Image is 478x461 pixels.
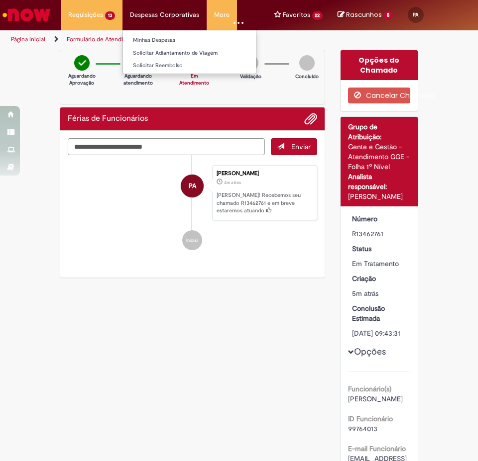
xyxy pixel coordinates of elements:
time: 29/08/2025 14:43:27 [224,180,241,185]
a: No momento, sua lista de rascunhos tem 6 Itens [338,10,393,19]
a: Solicitar Reembolso [123,60,256,71]
span: Requisições [68,10,103,20]
b: ID Funcionário [348,414,393,423]
p: Aguardando atendimento [123,73,153,87]
div: Analista responsável: [348,172,411,191]
ul: Trilhas de página [7,30,232,49]
p: Concluído [295,73,319,80]
dt: Criação [345,274,415,283]
span: Favoritos [283,10,310,20]
b: Funcionário(s) [348,384,391,393]
div: Pietra Laiane Do Nascimento De Almeida [181,175,204,197]
span: PA [413,11,418,18]
a: Minhas Despesas [123,35,256,46]
a: Página inicial [11,35,45,43]
button: Cancelar Chamado [348,88,411,103]
span: PA [189,174,196,198]
div: 29/08/2025 14:43:27 [352,288,407,298]
textarea: Digite sua mensagem aqui... [68,138,265,155]
span: Enviar [291,142,311,151]
h2: Férias de Funcionários Histórico de tíquete [68,114,148,123]
ul: Histórico de tíquete [68,155,317,260]
span: 4m atrás [224,180,241,185]
p: [PERSON_NAME]! Recebemos seu chamado R13462761 e em breve estaremos atuando. [217,191,311,215]
div: [DATE] 09:43:31 [352,328,407,338]
span: 6 [383,11,393,20]
span: [PERSON_NAME] [348,394,403,403]
div: Em Tratamento [352,259,407,269]
div: [PERSON_NAME] [348,191,411,201]
div: Opções do Chamado [341,50,418,80]
li: Pietra Laiane Do Nascimento De Almeida [68,165,317,220]
dt: Número [345,214,415,224]
button: Enviar [271,138,317,155]
span: Rascunhos [346,10,382,19]
span: 13 [105,11,115,20]
div: R13462761 [352,229,407,239]
span: 99764013 [348,424,377,433]
button: Adicionar anexos [304,112,317,125]
ul: Despesas Corporativas [122,30,256,74]
span: 22 [312,11,323,20]
p: Validação [240,73,261,80]
b: E-mail Funcionário [348,444,406,453]
span: More [214,10,230,20]
img: img-circle-grey.png [299,55,315,71]
time: 29/08/2025 14:43:27 [352,289,378,298]
div: Grupo de Atribuição: [348,122,411,142]
a: Formulário de Atendimento [67,35,140,43]
dt: Status [345,244,415,254]
a: Solicitar Adiantamento de Viagem [123,48,256,59]
a: Em Atendimento [179,73,209,86]
p: Aguardando Aprovação [68,73,96,87]
img: ServiceNow [1,5,52,25]
div: [PERSON_NAME] [217,171,311,177]
img: check-circle-green.png [74,55,90,71]
div: Gente e Gestão - Atendimento GGE - Folha 1º Nível [348,142,411,172]
span: Despesas Corporativas [130,10,199,20]
span: 5m atrás [352,289,378,298]
dt: Conclusão Estimada [345,303,415,323]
